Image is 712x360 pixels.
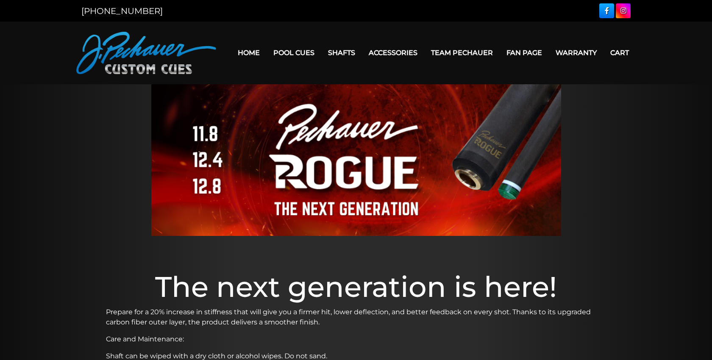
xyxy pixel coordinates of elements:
a: Home [231,42,267,64]
img: Pechauer Custom Cues [76,32,216,74]
a: Pool Cues [267,42,321,64]
a: Warranty [549,42,604,64]
p: Care and Maintenance: [106,334,606,344]
a: Cart [604,42,636,64]
a: [PHONE_NUMBER] [81,6,163,16]
p: Prepare for a 20% increase in stiffness that will give you a firmer hit, lower deflection, and be... [106,307,606,327]
a: Shafts [321,42,362,64]
h1: The next generation is here! [106,270,606,304]
a: Team Pechauer [424,42,500,64]
a: Accessories [362,42,424,64]
a: Fan Page [500,42,549,64]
